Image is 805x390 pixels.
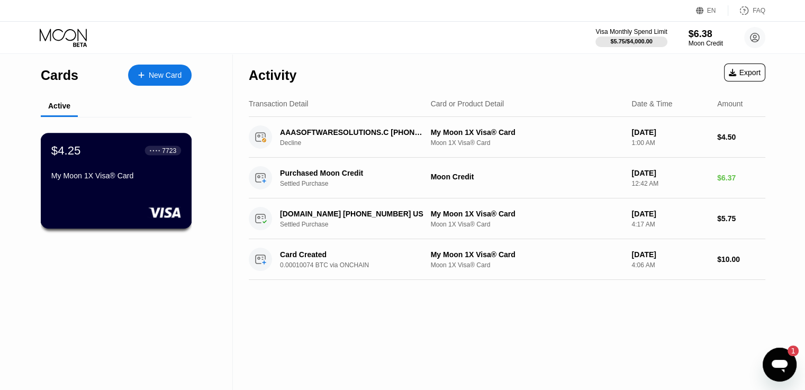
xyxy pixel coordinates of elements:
div: Active [48,102,70,110]
div: Visa Monthly Spend Limit$5.75/$4,000.00 [595,28,667,47]
div: $6.38Moon Credit [689,29,723,47]
div: Settled Purchase [280,180,436,187]
div: $4.25● ● ● ●7723My Moon 1X Visa® Card [41,133,191,228]
div: My Moon 1X Visa® Card [431,210,623,218]
div: Moon Credit [431,173,623,181]
div: Card Created [280,250,425,259]
div: $5.75 / $4,000.00 [610,38,653,44]
div: My Moon 1X Visa® Card [431,128,623,137]
div: Amount [717,99,743,108]
div: AAASOFTWARESOLUTIONS.C [PHONE_NUMBER] US [280,128,425,137]
div: Card Created0.00010074 BTC via ONCHAINMy Moon 1X Visa® CardMoon 1X Visa® Card[DATE]4:06 AM$10.00 [249,239,765,280]
div: $5.75 [717,214,765,223]
div: 4:06 AM [631,261,709,269]
div: [DOMAIN_NAME] [PHONE_NUMBER] USSettled PurchaseMy Moon 1X Visa® CardMoon 1X Visa® Card[DATE]4:17 ... [249,198,765,239]
div: Export [724,64,765,81]
div: $10.00 [717,255,765,264]
div: New Card [128,65,192,86]
div: Date & Time [631,99,672,108]
div: EN [707,7,716,14]
div: $6.37 [717,174,765,182]
div: $4.25 [51,143,81,157]
div: 1:00 AM [631,139,709,147]
div: Cards [41,68,78,83]
div: Purchased Moon Credit [280,169,425,177]
div: Transaction Detail [249,99,308,108]
div: [DATE] [631,210,709,218]
iframe: Number of unread messages [777,346,799,356]
div: $6.38 [689,29,723,40]
div: ● ● ● ● [150,149,160,152]
div: 12:42 AM [631,180,709,187]
div: Activity [249,68,296,83]
div: [DATE] [631,169,709,177]
div: Visa Monthly Spend Limit [595,28,667,35]
div: Card or Product Detail [431,99,504,108]
div: Settled Purchase [280,221,436,228]
div: FAQ [753,7,765,14]
div: Purchased Moon CreditSettled PurchaseMoon Credit[DATE]12:42 AM$6.37 [249,158,765,198]
div: 4:17 AM [631,221,709,228]
div: 7723 [162,147,176,154]
div: FAQ [728,5,765,16]
div: [DATE] [631,250,709,259]
div: AAASOFTWARESOLUTIONS.C [PHONE_NUMBER] USDeclineMy Moon 1X Visa® CardMoon 1X Visa® Card[DATE]1:00 ... [249,117,765,158]
div: [DATE] [631,128,709,137]
div: EN [696,5,728,16]
div: Decline [280,139,436,147]
iframe: Button to launch messaging window, 1 unread message [763,348,797,382]
div: [DOMAIN_NAME] [PHONE_NUMBER] US [280,210,425,218]
div: Moon 1X Visa® Card [431,221,623,228]
div: $4.50 [717,133,765,141]
div: My Moon 1X Visa® Card [51,171,181,180]
div: My Moon 1X Visa® Card [431,250,623,259]
div: Export [729,68,761,77]
div: New Card [149,71,182,80]
div: Moon 1X Visa® Card [431,139,623,147]
div: Moon Credit [689,40,723,47]
div: Moon 1X Visa® Card [431,261,623,269]
div: 0.00010074 BTC via ONCHAIN [280,261,436,269]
